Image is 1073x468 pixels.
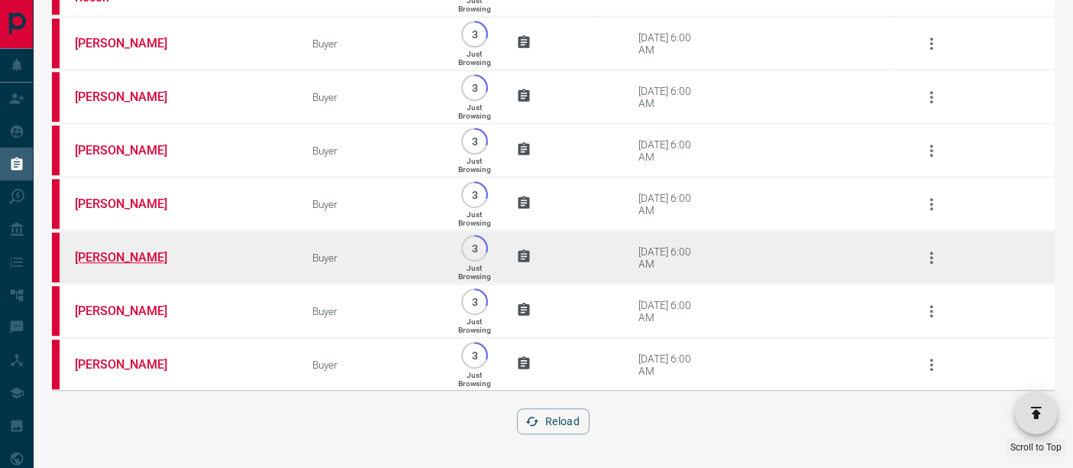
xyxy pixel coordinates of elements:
a: [PERSON_NAME] [75,143,189,158]
p: 3 [469,28,480,40]
p: Just Browsing [458,317,491,334]
div: [DATE] 6:00 AM [638,85,703,109]
div: [DATE] 6:00 AM [638,192,703,216]
div: property.ca [52,72,60,122]
p: Just Browsing [458,264,491,281]
div: property.ca [52,125,60,175]
div: property.ca [52,179,60,229]
div: Buyer [312,198,432,210]
div: property.ca [52,340,60,389]
p: 3 [469,82,480,93]
div: Buyer [312,359,432,371]
div: Buyer [312,305,432,317]
div: [DATE] 6:00 AM [638,138,703,163]
div: property.ca [52,18,60,68]
p: Just Browsing [458,371,491,388]
span: Scroll to Top [1010,442,1062,453]
div: Buyer [312,145,432,157]
a: [PERSON_NAME] [75,304,189,318]
p: 3 [469,189,480,200]
p: 3 [469,242,480,254]
p: Just Browsing [458,157,491,174]
a: [PERSON_NAME] [75,89,189,104]
a: [PERSON_NAME] [75,36,189,50]
div: [DATE] 6:00 AM [638,245,703,270]
div: Buyer [312,91,432,103]
p: Just Browsing [458,50,491,67]
p: 3 [469,135,480,147]
div: [DATE] 6:00 AM [638,353,703,377]
p: Just Browsing [458,103,491,120]
div: Buyer [312,252,432,264]
a: [PERSON_NAME] [75,197,189,211]
p: 3 [469,349,480,361]
div: [DATE] 6:00 AM [638,299,703,323]
a: [PERSON_NAME] [75,357,189,372]
button: Reload [517,408,590,434]
div: property.ca [52,286,60,336]
a: [PERSON_NAME] [75,250,189,265]
p: Just Browsing [458,210,491,227]
div: Buyer [312,37,432,50]
p: 3 [469,296,480,307]
div: [DATE] 6:00 AM [638,31,703,56]
div: property.ca [52,232,60,282]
